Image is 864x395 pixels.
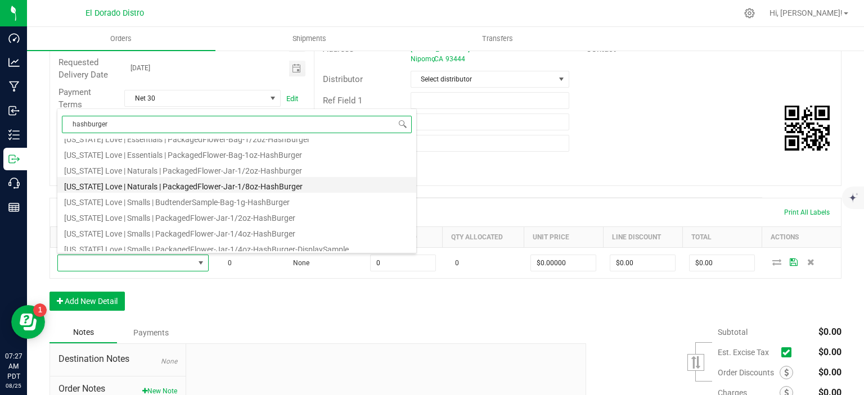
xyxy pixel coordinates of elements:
span: Net 30 [125,90,266,106]
th: Actions [762,226,841,247]
span: 0 [222,259,232,267]
input: 0 [531,255,596,271]
th: Line Discount [603,226,682,247]
span: Orders [95,34,147,44]
qrcode: 00004726 [785,106,830,151]
span: Calculate excise tax [781,344,796,360]
button: Add New Detail [49,292,125,311]
a: Edit [286,94,298,103]
th: Qty Allocated [443,226,524,247]
th: Unit Price [524,226,603,247]
span: , [433,55,434,63]
input: 0 [371,255,435,271]
iframe: Resource center unread badge [33,303,47,317]
span: Address [323,44,354,54]
div: Payments [117,323,184,343]
div: Notes [49,322,117,343]
input: 0 [690,255,754,271]
span: Transfers [467,34,528,44]
span: Ref Field 1 [323,96,362,106]
div: Manage settings [742,8,757,19]
inline-svg: Inventory [8,129,20,140]
a: Shipments [215,27,404,51]
th: Item [51,226,216,247]
span: $0.00 [818,367,841,378]
span: $0.00 [818,326,841,337]
span: 93444 [445,55,465,63]
span: $0.00 [818,347,841,357]
inline-svg: Inbound [8,105,20,116]
span: El Dorado Distro [85,8,144,18]
span: Requested Delivery Date [58,57,108,80]
span: Contact [586,44,616,54]
span: Hi, [PERSON_NAME]! [769,8,843,17]
span: Select distributor [411,71,555,87]
p: 08/25 [5,382,22,390]
inline-svg: Dashboard [8,33,20,44]
span: 0 [449,259,459,267]
span: CA [434,55,443,63]
span: None [161,357,177,365]
inline-svg: Reports [8,202,20,213]
inline-svg: Call Center [8,178,20,189]
span: Toggle calendar [289,61,305,76]
span: Destination Notes [58,352,177,366]
th: Total [682,226,762,247]
p: 07:27 AM PDT [5,351,22,382]
img: Scan me! [785,106,830,151]
iframe: Resource center [11,305,45,339]
span: Delete Order Detail [802,258,819,265]
a: Transfers [404,27,592,51]
span: Payment Terms [58,87,91,110]
span: None [287,259,309,267]
span: Subtotal [718,328,748,337]
a: Orders [27,27,215,51]
span: Save Order Detail [785,258,802,265]
span: Shipments [277,34,341,44]
span: Est. Excise Tax [718,348,777,357]
input: 0 [610,255,675,271]
span: Distributor [323,74,363,84]
inline-svg: Analytics [8,57,20,68]
inline-svg: Manufacturing [8,81,20,92]
inline-svg: Outbound [8,153,20,165]
span: Order Discounts [718,368,780,377]
span: Nipomo [411,55,435,63]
